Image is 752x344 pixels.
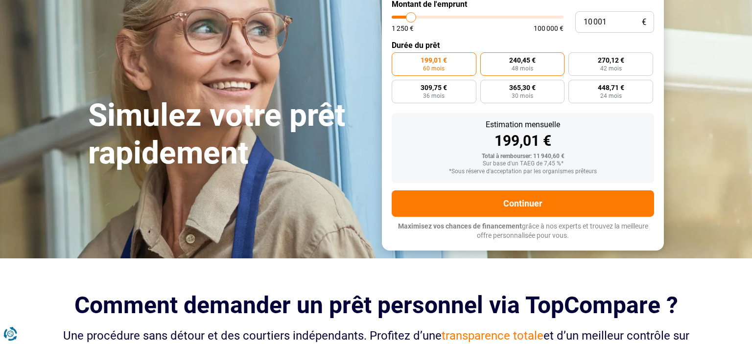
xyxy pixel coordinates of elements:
[423,93,445,99] span: 36 mois
[598,57,624,64] span: 270,12 €
[88,97,370,172] h1: Simulez votre prêt rapidement
[399,153,646,160] div: Total à rembourser: 11 940,60 €
[399,121,646,129] div: Estimation mensuelle
[59,292,693,319] h2: Comment demander un prêt personnel via TopCompare ?
[398,222,522,230] span: Maximisez vos chances de financement
[392,41,654,50] label: Durée du prêt
[392,222,654,241] p: grâce à nos experts et trouvez la meilleure offre personnalisée pour vous.
[399,168,646,175] div: *Sous réserve d'acceptation par les organismes prêteurs
[534,25,564,32] span: 100 000 €
[512,93,533,99] span: 30 mois
[423,66,445,71] span: 60 mois
[642,18,646,26] span: €
[399,161,646,167] div: Sur base d'un TAEG de 7,45 %*
[600,66,622,71] span: 42 mois
[392,190,654,217] button: Continuer
[421,57,447,64] span: 199,01 €
[421,84,447,91] span: 309,75 €
[442,329,543,343] span: transparence totale
[600,93,622,99] span: 24 mois
[392,25,414,32] span: 1 250 €
[598,84,624,91] span: 448,71 €
[512,66,533,71] span: 48 mois
[509,84,536,91] span: 365,30 €
[399,134,646,148] div: 199,01 €
[509,57,536,64] span: 240,45 €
